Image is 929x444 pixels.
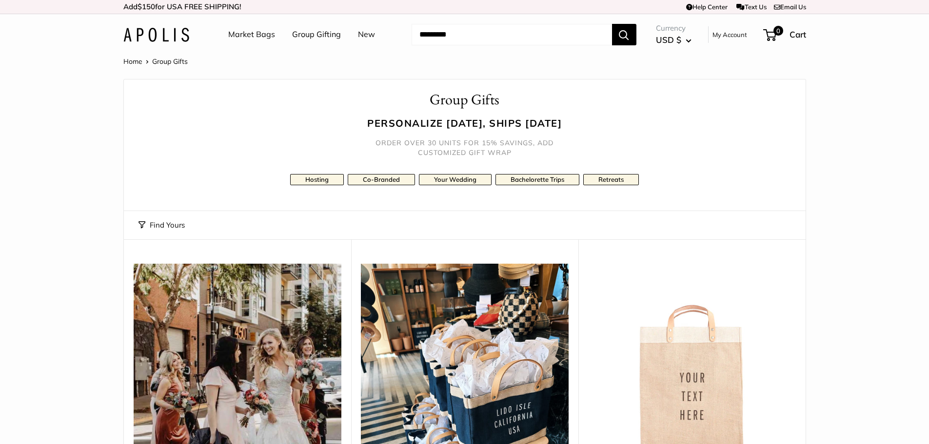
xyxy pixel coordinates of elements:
[138,218,185,232] button: Find Yours
[774,3,806,11] a: Email Us
[348,174,415,185] a: Co-Branded
[495,174,579,185] a: Bachelorette Trips
[367,138,562,157] h5: Order over 30 units for 15% savings, add customized gift wrap
[419,174,492,185] a: Your Wedding
[138,89,791,110] h1: Group Gifts
[358,27,375,42] a: New
[152,57,188,66] span: Group Gifts
[656,35,681,45] span: USD $
[292,27,341,42] a: Group Gifting
[123,28,189,42] img: Apolis
[412,24,612,45] input: Search...
[712,29,747,40] a: My Account
[736,3,766,11] a: Text Us
[290,174,344,185] a: Hosting
[228,27,275,42] a: Market Bags
[773,26,783,36] span: 0
[764,27,806,42] a: 0 Cart
[612,24,636,45] button: Search
[138,116,791,130] h3: Personalize [DATE], ships [DATE]
[790,29,806,39] span: Cart
[123,57,142,66] a: Home
[656,21,692,35] span: Currency
[583,174,639,185] a: Retreats
[123,55,188,68] nav: Breadcrumb
[138,2,155,11] span: $150
[656,32,692,48] button: USD $
[686,3,728,11] a: Help Center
